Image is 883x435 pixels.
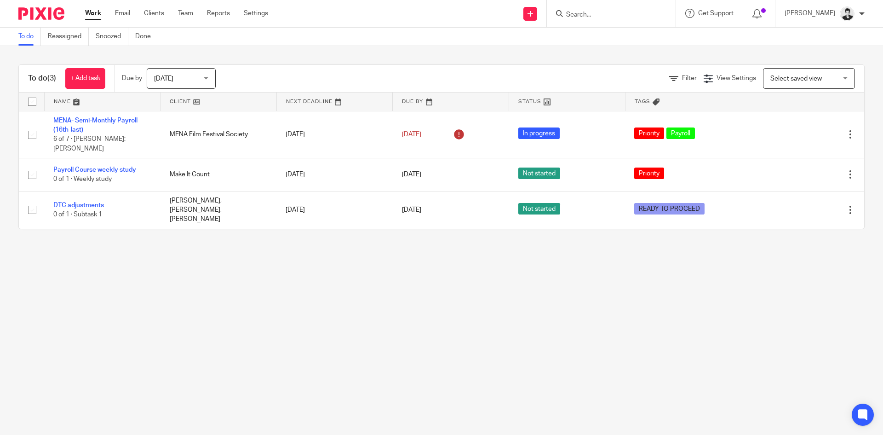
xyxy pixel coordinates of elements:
[634,203,705,215] span: READY TO PROCEED
[276,158,393,191] td: [DATE]
[53,176,112,183] span: 0 of 1 · Weekly study
[402,131,421,138] span: [DATE]
[28,74,56,83] h1: To do
[207,9,230,18] a: Reports
[18,28,41,46] a: To do
[770,75,822,82] span: Select saved view
[666,128,695,139] span: Payroll
[53,211,102,218] span: 0 of 1 · Subtask 1
[635,99,650,104] span: Tags
[565,11,648,19] input: Search
[634,128,664,139] span: Priority
[518,168,560,179] span: Not started
[698,10,734,17] span: Get Support
[717,75,756,81] span: View Settings
[161,191,277,228] td: [PERSON_NAME], [PERSON_NAME], [PERSON_NAME]
[161,158,277,191] td: Make It Count
[840,6,854,21] img: squarehead.jpg
[682,75,697,81] span: Filter
[47,75,56,82] span: (3)
[244,9,268,18] a: Settings
[18,7,64,20] img: Pixie
[65,68,105,89] a: + Add task
[96,28,128,46] a: Snoozed
[115,9,130,18] a: Email
[85,9,101,18] a: Work
[518,203,560,215] span: Not started
[53,136,126,152] span: 6 of 7 · [PERSON_NAME]: [PERSON_NAME]
[144,9,164,18] a: Clients
[178,9,193,18] a: Team
[785,9,835,18] p: [PERSON_NAME]
[161,111,277,158] td: MENA Film Festival Society
[122,74,142,83] p: Due by
[276,191,393,228] td: [DATE]
[154,75,173,82] span: [DATE]
[402,207,421,213] span: [DATE]
[276,111,393,158] td: [DATE]
[402,171,421,178] span: [DATE]
[634,168,664,179] span: Priority
[53,202,104,209] a: DTC adjustments
[53,167,136,173] a: Payroll Course weekly study
[48,28,89,46] a: Reassigned
[53,117,138,133] a: MENA- Semi-Monthly Payroll (16th-last)
[518,128,560,139] span: In progress
[135,28,158,46] a: Done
